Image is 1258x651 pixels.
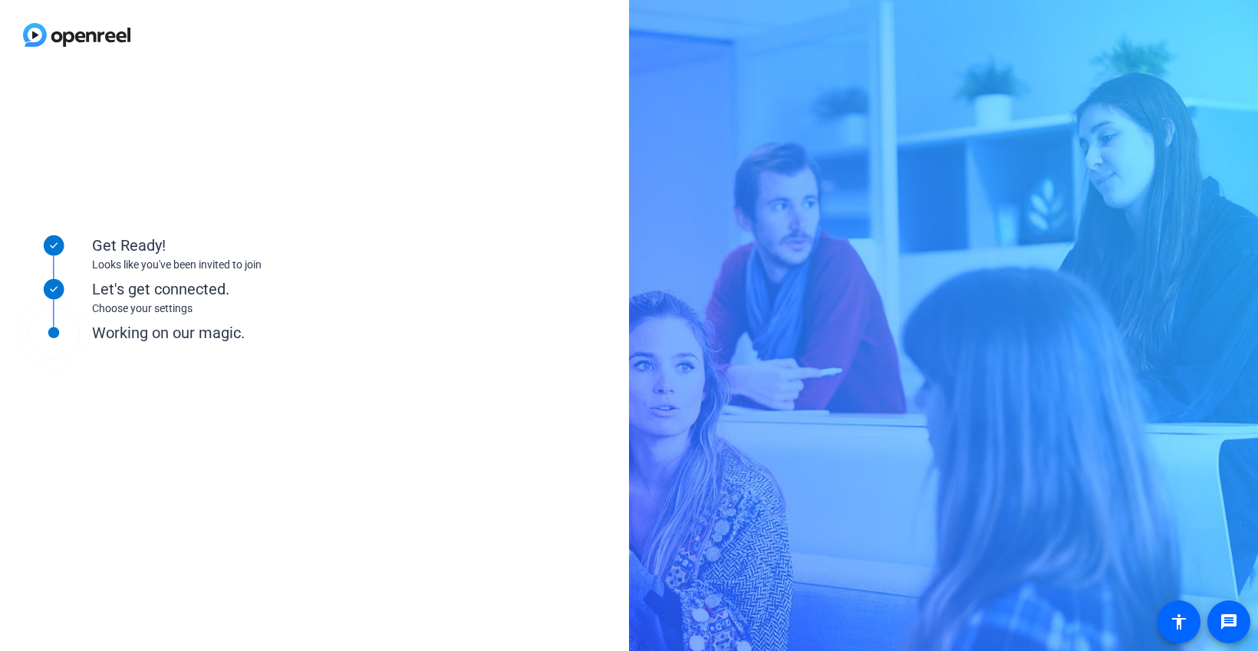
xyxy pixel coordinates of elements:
[92,321,399,344] div: Working on our magic.
[92,234,399,257] div: Get Ready!
[92,301,399,317] div: Choose your settings
[92,278,399,301] div: Let's get connected.
[1170,613,1188,631] mat-icon: accessibility
[1220,613,1238,631] mat-icon: message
